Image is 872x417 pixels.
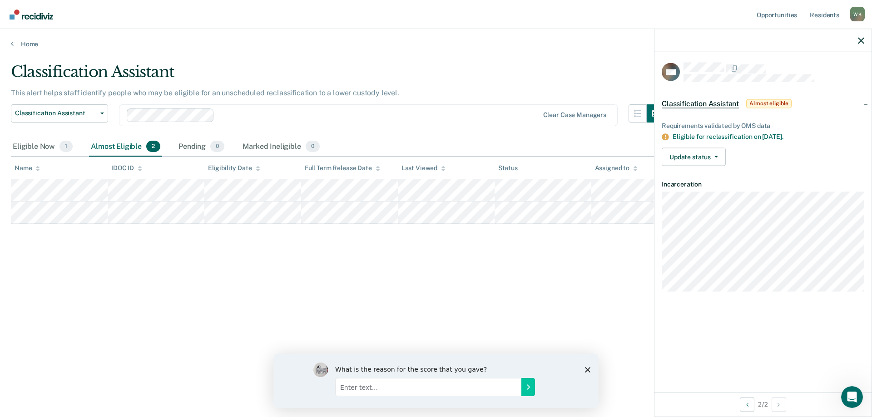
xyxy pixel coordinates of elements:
button: Update status [662,148,726,166]
span: 0 [306,141,320,152]
dt: Incarceration [662,181,864,188]
div: Name [15,164,40,172]
img: Recidiviz [10,10,53,20]
span: Almost eligible [746,99,792,108]
a: Home [11,40,861,48]
div: Last Viewed [401,164,446,172]
div: 2 / 2 [654,392,872,416]
button: Profile dropdown button [850,7,865,21]
span: 1 [59,141,73,152]
div: Status [498,164,518,172]
button: Previous Opportunity [740,397,754,412]
div: IDOC ID [111,164,142,172]
iframe: Intercom live chat [841,386,863,408]
div: Full Term Release Date [305,164,380,172]
iframe: Survey by Kim from Recidiviz [273,353,599,408]
div: Eligibility Date [208,164,260,172]
div: Assigned to [595,164,638,172]
div: Marked Ineligible [241,137,322,157]
div: W K [850,7,865,21]
span: Classification Assistant [15,109,97,117]
div: Pending [177,137,226,157]
button: Next Opportunity [772,397,786,412]
span: 0 [210,141,224,152]
p: This alert helps staff identify people who may be eligible for an unscheduled reclassification to... [11,88,399,97]
div: Classification AssistantAlmost eligible [654,89,872,118]
div: Almost Eligible [89,137,162,157]
span: 2 [146,141,160,152]
div: Clear case managers [543,111,606,119]
div: Eligible for reclassification on [DATE]. [673,133,864,141]
div: Eligible Now [11,137,74,157]
span: Classification Assistant [662,99,739,108]
div: Classification Assistant [11,63,665,88]
div: Requirements validated by OMS data [662,122,864,129]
